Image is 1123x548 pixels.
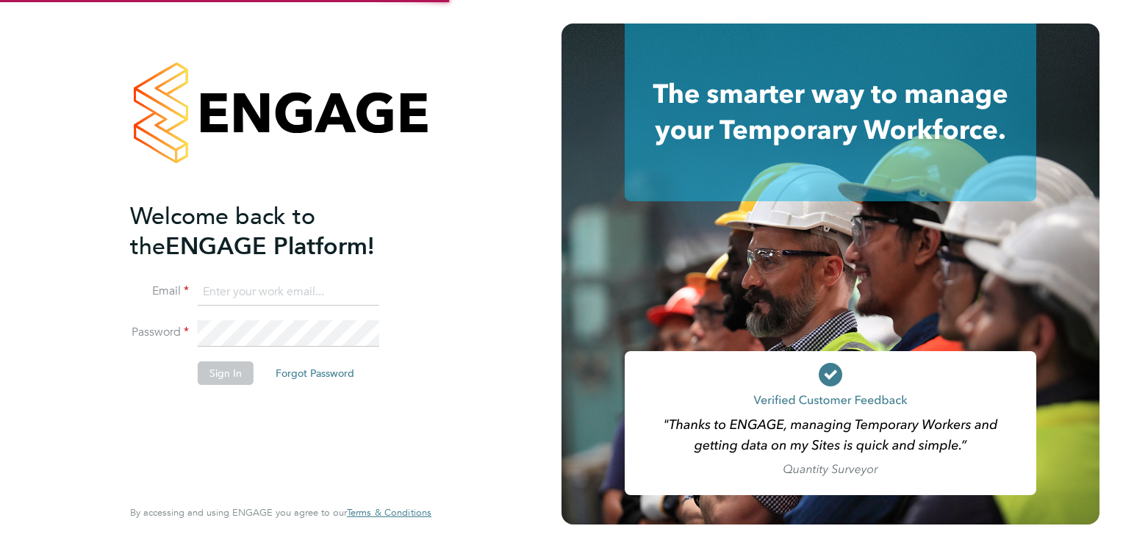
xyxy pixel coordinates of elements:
span: Welcome back to the [130,202,315,261]
label: Password [130,325,189,340]
button: Sign In [198,361,254,385]
button: Forgot Password [264,361,366,385]
span: By accessing and using ENGAGE you agree to our [130,506,431,519]
input: Enter your work email... [198,279,379,306]
h2: ENGAGE Platform! [130,201,417,262]
a: Terms & Conditions [347,507,431,519]
span: Terms & Conditions [347,506,431,519]
label: Email [130,284,189,299]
